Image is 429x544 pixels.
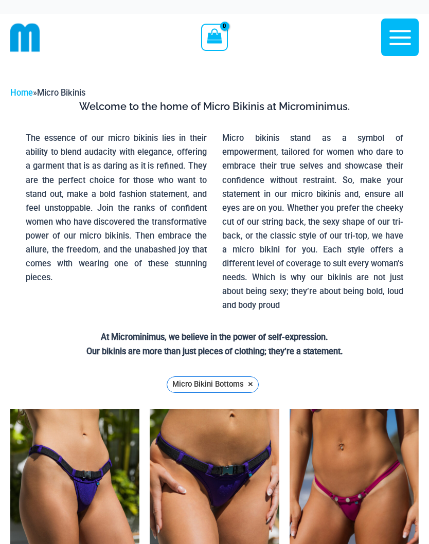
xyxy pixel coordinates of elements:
[10,88,85,98] span: »
[10,88,33,98] a: Home
[201,24,227,50] a: View Shopping Cart, empty
[167,376,258,393] a: Micro Bikini Bottoms ×
[248,380,253,388] span: ×
[172,377,244,391] span: Micro Bikini Bottoms
[101,332,328,342] strong: At Microminimus, we believe in the power of self-expression.
[10,23,40,52] img: cropped mm emblem
[86,347,343,356] strong: Our bikinis are more than just pieces of clothing; they’re a statement.
[26,131,207,284] p: The essence of our micro bikinis lies in their ability to blend audacity with elegance, offering ...
[18,100,411,113] h3: Welcome to the home of Micro Bikinis at Microminimus.
[37,88,85,98] span: Micro Bikinis
[222,131,403,312] p: Micro bikinis stand as a symbol of empowerment, tailored for women who dare to embrace their true...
